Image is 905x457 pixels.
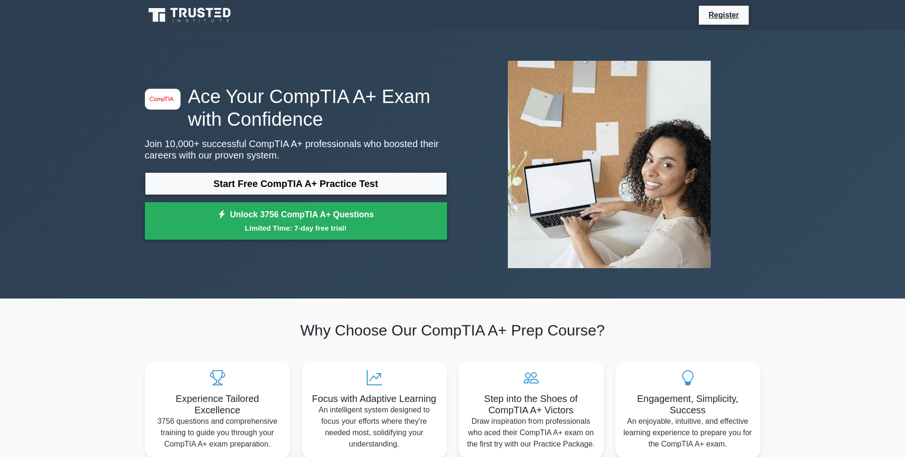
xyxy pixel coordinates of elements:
small: Limited Time: 7-day free trial! [157,223,435,233]
a: Start Free CompTIA A+ Practice Test [145,172,447,195]
h5: Engagement, Simplicity, Success [623,393,753,416]
p: An intelligent system designed to focus your efforts where they're needed most, solidifying your ... [309,404,439,450]
p: Join 10,000+ successful CompTIA A+ professionals who boosted their careers with our proven system. [145,138,447,161]
h5: Step into the Shoes of CompTIA A+ Victors [466,393,596,416]
h2: Why Choose Our CompTIA A+ Prep Course? [145,321,761,339]
p: Draw inspiration from professionals who aced their CompTIA A+ exam on the first try with our Prac... [466,416,596,450]
a: Register [703,9,744,21]
p: An enjoyable, intuitive, and effective learning experience to prepare you for the CompTIA A+ exam. [623,416,753,450]
h5: Experience Tailored Excellence [152,393,283,416]
h5: Focus with Adaptive Learning [309,393,439,404]
a: Unlock 3756 CompTIA A+ QuestionsLimited Time: 7-day free trial! [145,202,447,240]
h1: Ace Your CompTIA A+ Exam with Confidence [145,85,447,131]
p: 3756 questions and comprehensive training to guide you through your CompTIA A+ exam preparation. [152,416,283,450]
